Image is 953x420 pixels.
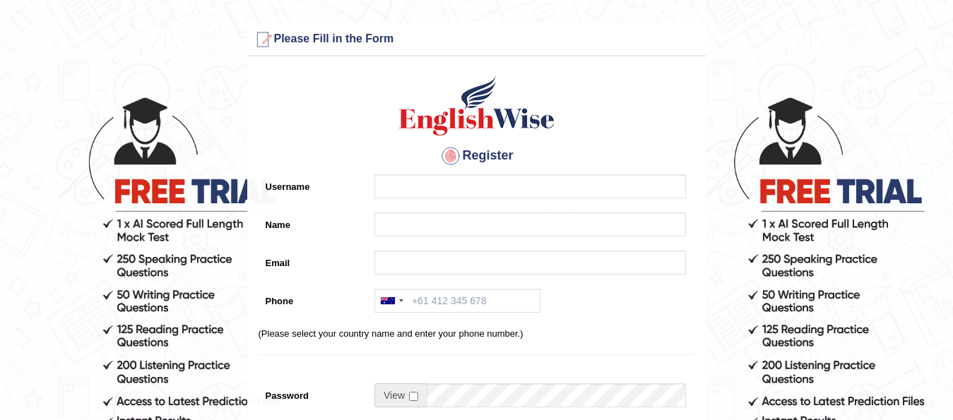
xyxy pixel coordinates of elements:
[375,289,408,312] div: Australia: +61
[259,327,695,340] p: (Please select your country name and enter your phone number.)
[396,74,557,138] img: Logo of English Wise create a new account for intelligent practice with AI
[374,289,540,313] input: +61 412 345 678
[259,251,368,270] label: Email
[259,174,368,193] label: Username
[409,392,418,401] input: Show/Hide Password
[259,289,368,308] label: Phone
[259,212,368,232] label: Name
[251,28,702,51] h3: Please Fill in the Form
[259,383,368,402] label: Password
[259,145,695,167] h4: Register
